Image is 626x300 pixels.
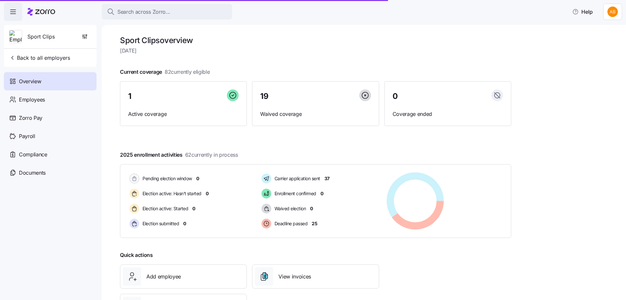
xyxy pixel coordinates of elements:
span: 0 [320,190,323,197]
button: Search across Zorro... [102,4,232,20]
span: 37 [324,175,330,182]
span: Zorro Pay [19,114,42,122]
span: [DATE] [120,47,511,55]
span: Election submitted [141,220,179,227]
span: Election active: Started [141,205,188,212]
span: Sport Clips [27,33,55,41]
span: Employees [19,96,45,104]
span: View invoices [278,273,311,281]
span: 19 [260,92,268,100]
span: Add employee [146,273,181,281]
span: 0 [393,92,398,100]
span: Back to all employers [9,54,70,62]
span: 0 [206,190,209,197]
span: 25 [312,220,317,227]
span: Help [572,8,593,16]
a: Documents [4,164,97,182]
span: 1 [128,92,131,100]
span: Current coverage [120,68,210,76]
span: 0 [183,220,186,227]
span: Search across Zorro... [117,8,170,16]
span: Compliance [19,150,47,159]
span: 2025 enrollment activities [120,151,238,159]
span: Carrier application sent [273,175,320,182]
span: Waived coverage [260,110,371,118]
span: Active coverage [128,110,239,118]
span: 0 [196,175,199,182]
span: Overview [19,77,41,86]
span: Deadline passed [273,220,308,227]
span: 62 currently in process [185,151,238,159]
a: Compliance [4,145,97,164]
img: 42a6513890f28a9d591cc60790ab6045 [607,7,618,17]
a: Employees [4,90,97,109]
img: Employer logo [9,30,22,43]
span: Election active: Hasn't started [141,190,201,197]
span: Documents [19,169,46,177]
span: Waived election [273,205,306,212]
h1: Sport Clips overview [120,35,511,45]
button: Back to all employers [7,51,73,64]
span: Pending election window [141,175,192,182]
a: Zorro Pay [4,109,97,127]
span: Quick actions [120,251,153,259]
a: Payroll [4,127,97,145]
span: 82 currently eligible [165,68,210,76]
span: Payroll [19,132,35,140]
button: Help [567,5,598,18]
span: Enrollment confirmed [273,190,316,197]
span: 0 [310,205,313,212]
span: Coverage ended [393,110,503,118]
a: Overview [4,72,97,90]
span: 0 [192,205,195,212]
